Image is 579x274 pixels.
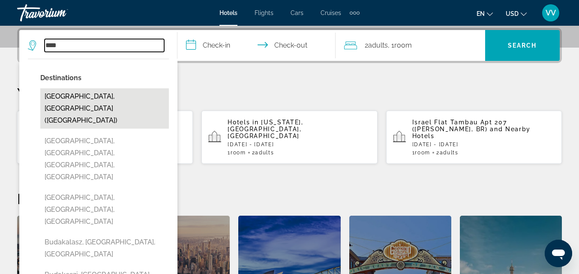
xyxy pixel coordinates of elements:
[477,7,493,20] button: Change language
[201,110,377,164] button: Hotels in [US_STATE], [GEOGRAPHIC_DATA], [GEOGRAPHIC_DATA][DATE] - [DATE]1Room2Adults
[545,240,572,267] iframe: Button to launch messaging window
[40,190,169,230] button: [GEOGRAPHIC_DATA], [GEOGRAPHIC_DATA], [GEOGRAPHIC_DATA]
[412,142,555,148] p: [DATE] - [DATE]
[228,150,246,156] span: 1
[17,110,193,164] button: Hotels in Banff, [GEOGRAPHIC_DATA], [GEOGRAPHIC_DATA], [GEOGRAPHIC_DATA] ([GEOGRAPHIC_DATA])[DATE...
[368,41,388,49] span: Adults
[440,150,459,156] span: Adults
[19,30,560,61] div: Search widget
[485,30,560,61] button: Search
[412,126,531,139] span: and Nearby Hotels
[17,2,103,24] a: Travorium
[508,42,537,49] span: Search
[17,190,562,207] h2: Featured Destinations
[228,142,370,148] p: [DATE] - [DATE]
[412,150,430,156] span: 1
[40,72,169,84] p: Destinations
[252,150,274,156] span: 2
[291,9,303,16] a: Cars
[40,133,169,185] button: [GEOGRAPHIC_DATA], [GEOGRAPHIC_DATA], [GEOGRAPHIC_DATA], [GEOGRAPHIC_DATA]
[436,150,459,156] span: 2
[228,119,258,126] span: Hotels in
[219,9,237,16] a: Hotels
[17,84,562,102] p: Your Recent Searches
[350,6,360,20] button: Extra navigation items
[177,30,336,61] button: Check in and out dates
[255,9,273,16] a: Flights
[40,234,169,262] button: Budakalasz, [GEOGRAPHIC_DATA], [GEOGRAPHIC_DATA]
[321,9,341,16] a: Cruises
[231,150,246,156] span: Room
[365,39,388,51] span: 2
[388,39,412,51] span: , 1
[506,7,527,20] button: Change currency
[228,119,303,139] span: [US_STATE], [GEOGRAPHIC_DATA], [GEOGRAPHIC_DATA]
[40,88,169,129] button: [GEOGRAPHIC_DATA], [GEOGRAPHIC_DATA] ([GEOGRAPHIC_DATA])
[394,41,412,49] span: Room
[386,110,562,164] button: Israel Flat Tambau Apt 207 ([PERSON_NAME], BR) and Nearby Hotels[DATE] - [DATE]1Room2Adults
[540,4,562,22] button: User Menu
[255,150,274,156] span: Adults
[336,30,485,61] button: Travelers: 2 adults, 0 children
[412,119,507,132] span: Israel Flat Tambau Apt 207 ([PERSON_NAME], BR)
[546,9,556,17] span: VV
[415,150,430,156] span: Room
[477,10,485,17] span: en
[506,10,519,17] span: USD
